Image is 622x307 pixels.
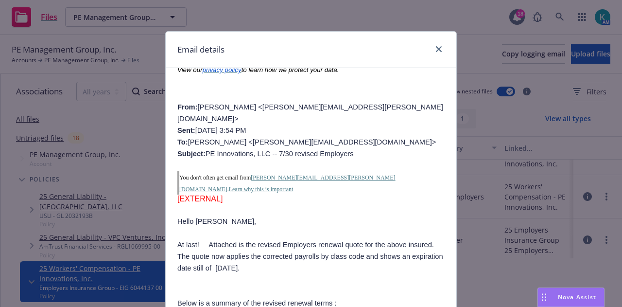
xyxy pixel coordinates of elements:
span: to learn how we protect your data. [242,66,339,73]
a: Learn why this is important [229,186,294,193]
button: Nova Assist [537,288,605,307]
span: Nova Assist [558,293,596,301]
b: Subject: [177,150,206,158]
a: [PERSON_NAME][EMAIL_ADDRESS][PERSON_NAME][DOMAIN_NAME] [179,174,396,193]
span: At last! Attached is the revised Employers renewal quote for the above insured. The quote now app... [177,241,443,272]
a: privacy policy [203,65,242,73]
span: View our [177,66,203,73]
h1: Email details [177,43,225,56]
span: You don't often get email from . [179,174,396,193]
span: Below is a summary of the revised renewal terms : [177,299,336,307]
span: Hello [PERSON_NAME], [177,217,256,225]
a: close [433,43,445,55]
b: Sent: [177,126,195,134]
span: From: [177,103,198,111]
span: [EXTERNAL] [177,195,223,203]
span: [PERSON_NAME] <[PERSON_NAME][EMAIL_ADDRESS][PERSON_NAME][DOMAIN_NAME]> [DATE] 3:54 PM [PERSON_NAM... [177,103,443,158]
span: privacy policy [203,66,242,73]
b: To: [177,138,188,146]
div: Drag to move [538,288,550,307]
